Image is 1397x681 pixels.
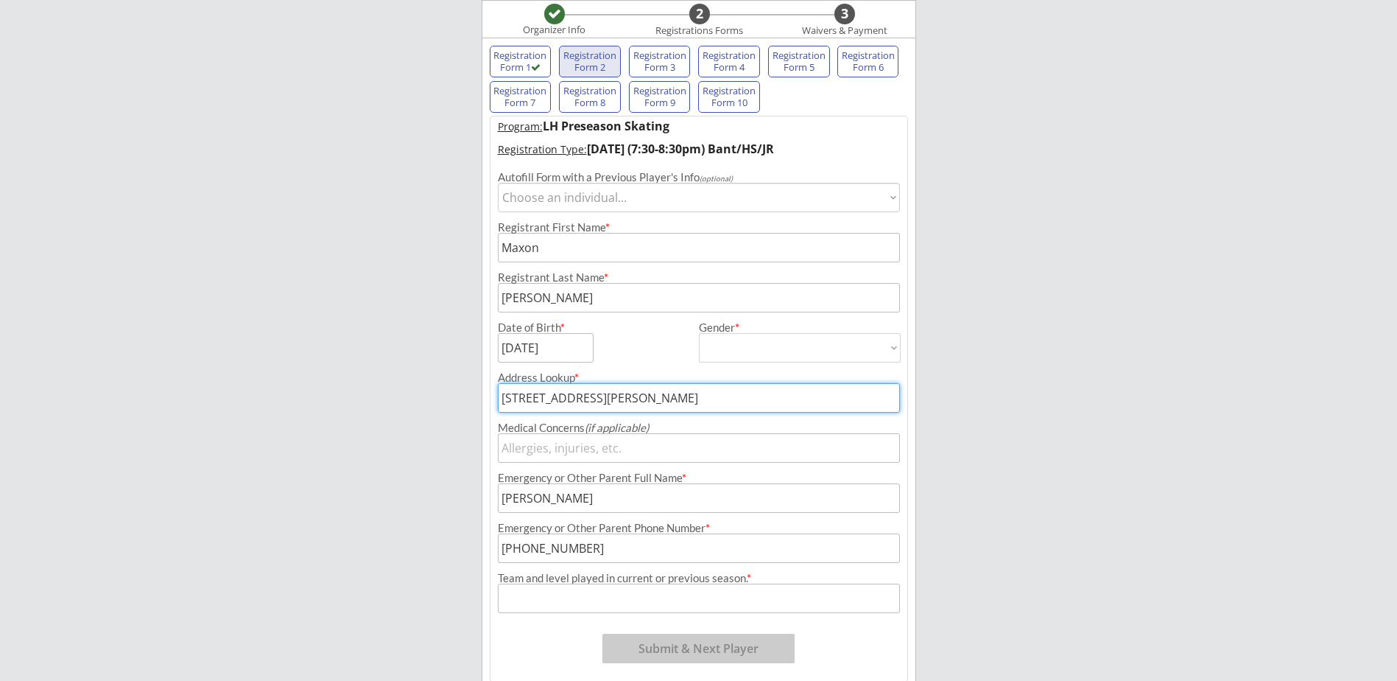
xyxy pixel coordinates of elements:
input: Street, City, Province/State [498,383,900,413]
div: Registration Form 6 [841,50,895,73]
div: Address Lookup [498,372,900,383]
div: Date of Birth [498,322,574,333]
div: Registration Form 2 [563,50,617,73]
div: Medical Concerns [498,422,900,433]
div: Registration Form 8 [563,85,617,108]
div: Registration Form 9 [633,85,687,108]
div: Registration Form 5 [772,50,826,73]
u: Registration Type: [498,142,587,156]
div: Team and level played in current or previous season. [498,573,900,584]
div: 2 [689,6,710,22]
div: Autofill Form with a Previous Player's Info [498,172,900,183]
div: Waivers & Payment [794,25,895,37]
div: Registration Form 3 [633,50,687,73]
div: Gender [699,322,901,333]
em: (optional) [700,174,733,183]
div: Registration Form 7 [493,85,548,108]
div: Registrations Forms [649,25,750,37]
div: Registration Form 10 [702,85,756,108]
div: Registrant Last Name [498,272,900,283]
div: 3 [834,6,855,22]
div: Emergency or Other Parent Full Name [498,472,900,483]
u: Program: [498,119,543,133]
input: Allergies, injuries, etc. [498,433,900,463]
strong: LH Preseason Skating [543,118,669,134]
div: Emergency or Other Parent Phone Number [498,523,900,534]
div: Registrant First Name [498,222,900,233]
div: Registration Form 1 [493,50,548,73]
button: Submit & Next Player [602,634,795,663]
em: (if applicable) [585,421,649,434]
div: Organizer Info [514,24,595,36]
div: Registration Form 4 [702,50,756,73]
strong: [DATE] (7:30-8:30pm) Bant/HS/JR [587,141,774,157]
